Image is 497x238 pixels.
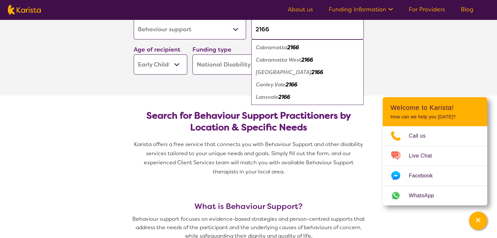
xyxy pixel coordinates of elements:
[255,66,360,79] div: Canley Heights 2166
[286,81,297,88] em: 2166
[301,56,313,63] em: 2166
[383,186,487,205] a: Web link opens in a new tab.
[256,69,311,76] em: [GEOGRAPHIC_DATA]
[409,151,440,161] span: Live Chat
[461,6,473,13] a: Blog
[134,46,180,53] label: Age of recipient
[139,110,358,133] h2: Search for Behaviour Support Practitioners by Location & Specific Needs
[390,114,479,120] p: How can we help you [DATE]?
[287,44,299,51] em: 2166
[469,212,487,230] button: Channel Menu
[390,104,479,112] h2: Welcome to Karista!
[256,81,286,88] em: Canley Vale
[409,131,434,141] span: Call us
[255,41,360,54] div: Cabramatta 2166
[329,6,393,13] a: Funding Information
[256,44,287,51] em: Cabramatta
[256,56,301,63] em: Cabramatta West
[278,94,290,100] em: 2166
[131,202,366,211] h3: What is Behaviour Support?
[288,6,313,13] a: About us
[192,46,231,53] label: Funding type
[8,5,41,15] img: Karista logo
[311,69,323,76] em: 2166
[409,6,445,13] a: For Providers
[255,79,360,91] div: Canley Vale 2166
[383,97,487,205] div: Channel Menu
[409,171,440,181] span: Facebook
[131,140,366,176] p: Karista offers a free service that connects you with Behaviour Support and other disability servi...
[251,19,364,39] input: Type
[409,191,442,201] span: WhatsApp
[255,91,360,103] div: Lansvale 2166
[256,94,278,100] em: Lansvale
[383,126,487,205] ul: Choose channel
[255,54,360,66] div: Cabramatta West 2166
